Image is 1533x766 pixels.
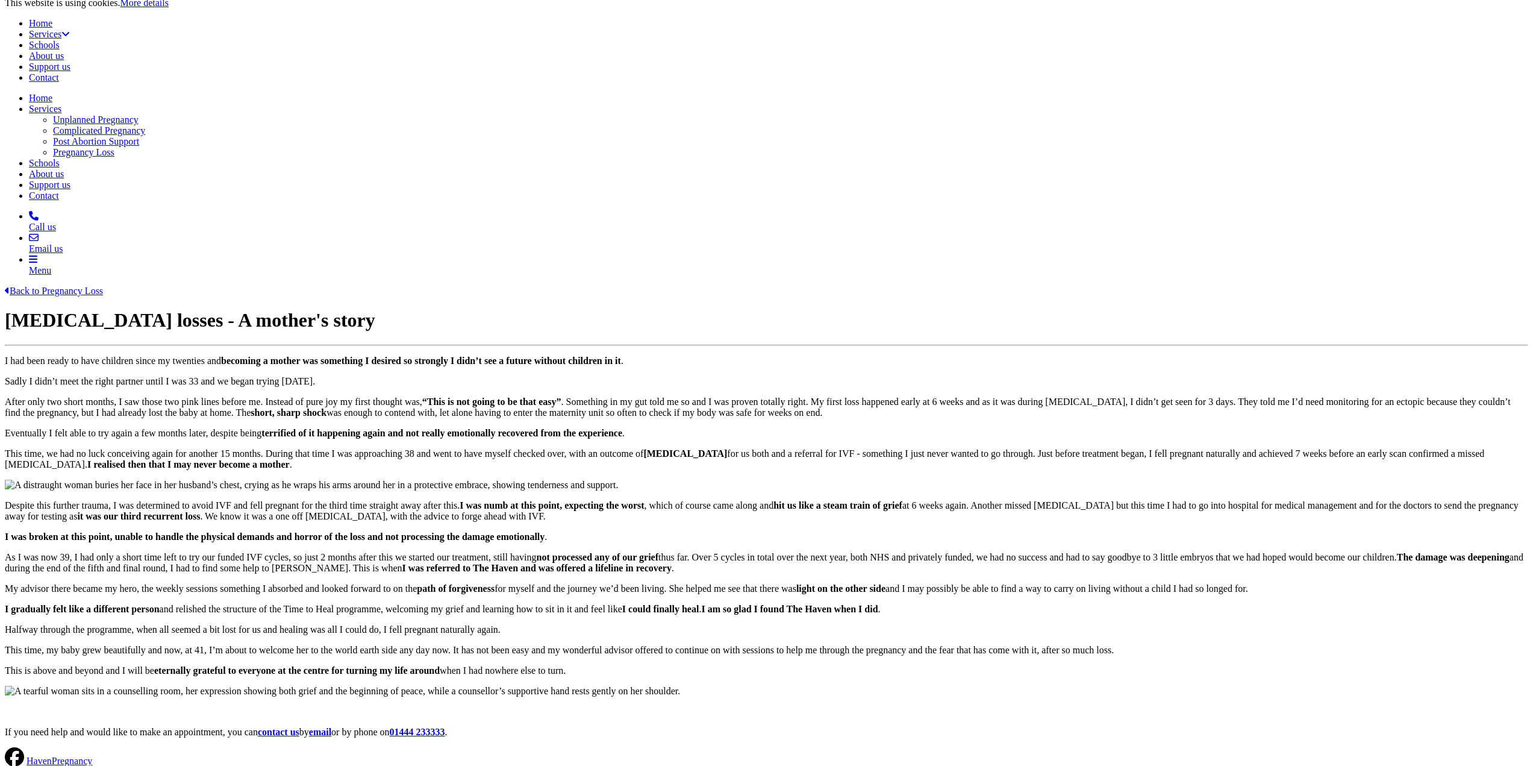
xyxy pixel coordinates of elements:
strong: I was numb at this point, expecting the worst [460,500,644,510]
p: Sadly I didn’t meet the right partner until I was 33 and we began trying [DATE]. [5,376,1528,387]
strong: path of forgiveness [417,583,495,594]
strong: I gradually felt like a different person [5,604,160,614]
p: . [5,532,1528,542]
a: Menu [29,254,1528,276]
p: As I was now 39, I had only a short time left to try our funded IVF cycles, so just 2 months afte... [5,552,1528,574]
a: Services [29,104,61,114]
a: Support us [29,180,70,190]
a: Contact [29,72,59,83]
strong: [MEDICAL_DATA] [643,448,727,459]
p: This time, we had no luck conceiving again for another 15 months. During that time I was approach... [5,448,1528,470]
p: After only two short months, I saw those two pink lines before me. Instead of pure joy my first t... [5,397,1528,418]
strong: light on the other side [796,583,885,594]
h1: [MEDICAL_DATA] losses - A mother's story [5,309,1528,331]
p: This time, my baby grew beautifully and now, at 41, I’m about to welcome her to the world earth s... [5,645,1528,656]
a: email [309,727,331,737]
strong: “This is not going to be that easy” [422,397,561,407]
div: Menu [29,265,1528,276]
a: Contact [29,190,59,201]
strong: not processed any of our grief [537,552,659,562]
strong: short, sharp shock [251,407,326,418]
a: Schools [29,158,60,168]
a: Email us [29,233,1528,254]
strong: eternally grateful to everyone at the centre for turning my life around [154,665,440,676]
strong: I am so glad I found The Haven when I did [701,604,878,614]
a: About us [29,51,64,61]
a: Call us [29,211,1528,233]
a: Back to Pregnancy Loss [5,286,103,296]
div: Call us [29,222,1528,233]
p: Halfway through the programme, when all seemed a bit lost for us and healing was all I could do, ... [5,624,1528,635]
a: Home [29,93,52,103]
p: I had been ready to have children since my twenties and . [5,356,1528,366]
img: A distraught woman buries her face in her husband’s chest, crying as he wraps his arms around her... [5,480,618,491]
strong: becoming a mother was something I desired so strongly I didn’t see a future without children in it [221,356,621,366]
a: Schools [29,40,60,50]
p: My advisor there became my hero, the weekly sessions something I absorbed and looked forward to o... [5,583,1528,594]
a: Post Abortion Support [53,136,139,146]
a: Complicated Pregnancy [53,125,145,136]
strong: it was our third recurrent loss [77,511,200,521]
p: Eventually I felt able to try again a few months later, despite being . [5,428,1528,439]
p: and relished the structure of the Time to Heal programme, welcoming my grief and learning how to ... [5,604,1528,615]
a: Support us [29,61,70,72]
strong: I was broken at this point, unable to handle the physical demands and horror of the loss and not ... [5,532,545,542]
a: contact us [258,727,299,737]
strong: I realised then that I may never become a mother [87,459,290,469]
a: 01444 233333 [390,727,445,737]
strong: I was referred to The Haven and was offered a lifeline in recovery [402,563,672,573]
div: Email us [29,243,1528,254]
a: About us [29,169,64,179]
a: Services [29,29,70,39]
a: Pregnancy Loss [53,147,114,157]
a: Home [29,18,52,28]
strong: The damage was deepening [1397,552,1510,562]
p: If you need help and would like to make an appointment, you can by or by phone on . [5,727,1528,738]
strong: hit us like a steam train of grief [773,500,902,510]
a: HavenPregnancy [27,756,92,766]
img: A tearful woman sits in a counselling room, her expression showing both grief and the beginning o... [5,686,680,697]
strong: I could finally heal [622,604,699,614]
p: This is above and beyond and I will be when I had nowhere else to turn. [5,665,1528,676]
p: Despite this further trauma, I was determined to avoid IVF and fell pregnant for the third time s... [5,500,1528,522]
strong: terrified of it happening again and not really emotionally recovered from the experience [261,428,622,438]
a: Unplanned Pregnancy [53,115,139,125]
